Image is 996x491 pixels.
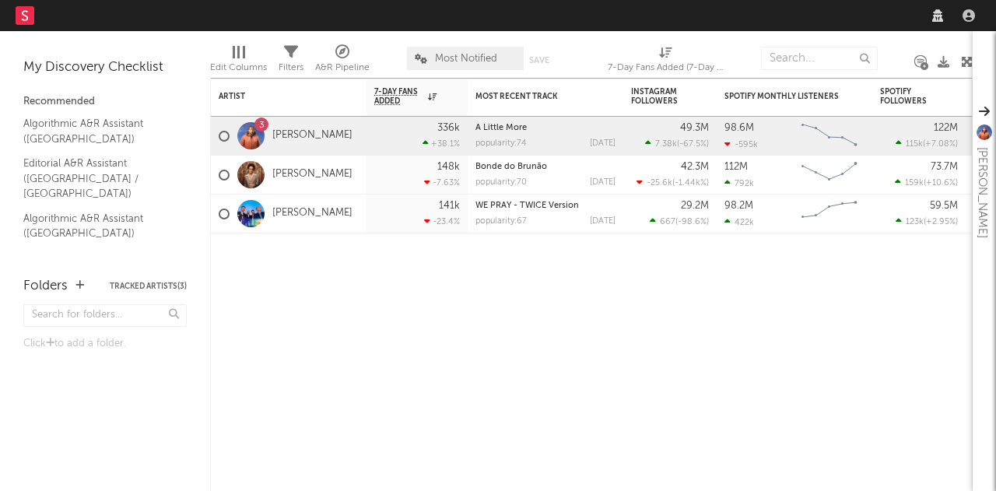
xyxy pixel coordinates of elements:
[724,217,754,227] div: 422k
[110,282,187,290] button: Tracked Artists(3)
[219,92,335,101] div: Artist
[272,207,352,220] a: [PERSON_NAME]
[660,218,675,226] span: 667
[315,58,370,77] div: A&R Pipeline
[424,216,460,226] div: -23.4 %
[272,129,352,142] a: [PERSON_NAME]
[272,168,352,181] a: [PERSON_NAME]
[906,140,923,149] span: 115k
[724,201,753,211] div: 98.2M
[724,178,754,188] div: 792k
[724,123,754,133] div: 98.6M
[880,87,935,106] div: Spotify Followers
[681,201,709,211] div: 29.2M
[637,177,709,188] div: ( )
[439,201,460,211] div: 141k
[631,87,686,106] div: Instagram Followers
[608,58,724,77] div: 7-Day Fans Added (7-Day Fans Added)
[437,123,460,133] div: 336k
[931,162,958,172] div: 73.7M
[23,58,187,77] div: My Discovery Checklist
[794,156,864,195] svg: Chart title
[724,139,758,149] div: -595k
[724,92,841,101] div: Spotify Monthly Listeners
[647,179,672,188] span: -25.6k
[590,178,615,187] div: [DATE]
[934,123,958,133] div: 122M
[423,139,460,149] div: +38.1 %
[925,140,956,149] span: +7.08 %
[930,201,958,211] div: 59.5M
[23,304,187,327] input: Search for folders...
[529,56,549,65] button: Save
[590,217,615,226] div: [DATE]
[23,115,171,147] a: Algorithmic A&R Assistant ([GEOGRAPHIC_DATA])
[896,216,958,226] div: ( )
[475,139,527,148] div: popularity: 74
[794,195,864,233] svg: Chart title
[23,277,68,296] div: Folders
[926,179,956,188] span: +10.6 %
[23,335,187,353] div: Click to add a folder.
[973,147,991,238] div: [PERSON_NAME]
[279,58,303,77] div: Filters
[23,93,187,111] div: Recommended
[374,87,424,106] span: 7-Day Fans Added
[475,178,527,187] div: popularity: 70
[926,218,956,226] span: +2.95 %
[475,92,592,101] div: Most Recent Track
[475,163,547,171] a: Bonde do Brunão
[23,155,171,202] a: Editorial A&R Assistant ([GEOGRAPHIC_DATA] / [GEOGRAPHIC_DATA])
[475,124,615,132] div: A Little More
[680,123,709,133] div: 49.3M
[608,39,724,84] div: 7-Day Fans Added (7-Day Fans Added)
[895,177,958,188] div: ( )
[475,163,615,171] div: Bonde do Brunão
[896,139,958,149] div: ( )
[650,216,709,226] div: ( )
[23,210,171,242] a: Algorithmic A&R Assistant ([GEOGRAPHIC_DATA])
[761,47,878,70] input: Search...
[424,177,460,188] div: -7.63 %
[475,217,527,226] div: popularity: 67
[315,39,370,84] div: A&R Pipeline
[475,202,615,210] div: WE PRAY - TWICE Version
[679,140,707,149] span: -67.5 %
[678,218,707,226] span: -98.6 %
[905,179,924,188] span: 159k
[210,58,267,77] div: Edit Columns
[794,117,864,156] svg: Chart title
[590,139,615,148] div: [DATE]
[675,179,707,188] span: -1.44k %
[435,54,497,64] span: Most Notified
[681,162,709,172] div: 42.3M
[279,39,303,84] div: Filters
[724,162,748,172] div: 112M
[475,202,579,210] a: WE PRAY - TWICE Version
[655,140,677,149] span: 7.38k
[475,124,527,132] a: A Little More
[906,218,924,226] span: 123k
[645,139,709,149] div: ( )
[437,162,460,172] div: 148k
[210,39,267,84] div: Edit Columns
